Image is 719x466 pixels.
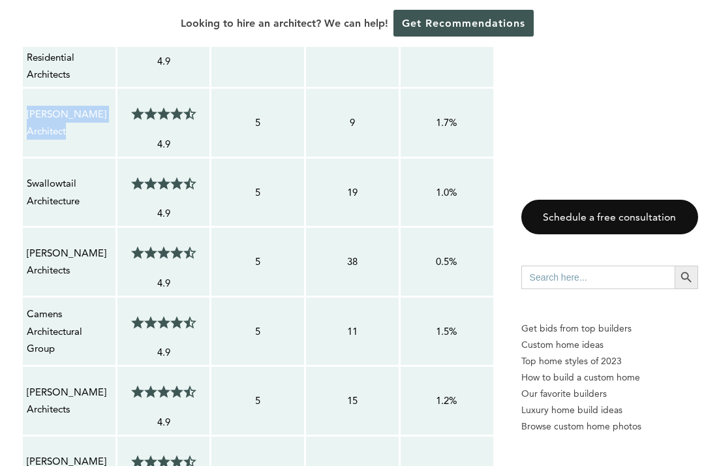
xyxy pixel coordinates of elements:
[310,114,395,131] p: 9
[215,392,300,409] p: 5
[521,369,698,386] a: How to build a custom home
[310,392,395,409] p: 15
[405,253,489,270] p: 0.5%
[521,266,675,289] input: Search here...
[215,184,300,201] p: 5
[310,323,395,340] p: 11
[521,200,698,234] a: Schedule a free consultation
[27,305,112,357] p: Camens Architectural Group
[405,392,489,409] p: 1.2%
[405,114,489,131] p: 1.7%
[121,344,206,361] p: 4.9
[679,270,694,285] svg: Search
[27,384,112,418] p: [PERSON_NAME] Architects
[521,418,698,435] a: Browse custom home photos
[521,402,698,418] a: Luxury home build ideas
[121,275,206,292] p: 4.9
[521,337,698,353] a: Custom home ideas
[521,320,698,337] p: Get bids from top builders
[27,245,112,279] p: [PERSON_NAME] Architects
[215,114,300,131] p: 5
[310,253,395,270] p: 38
[27,175,112,210] p: Swallowtail Architecture
[121,205,206,222] p: 4.9
[215,253,300,270] p: 5
[310,184,395,201] p: 19
[121,414,206,431] p: 4.9
[405,184,489,201] p: 1.0%
[521,353,698,369] a: Top home styles of 2023
[121,53,206,70] p: 4.9
[121,136,206,153] p: 4.9
[27,106,112,140] p: [PERSON_NAME] Architect
[521,386,698,402] a: Our favorite builders
[393,10,534,37] a: Get Recommendations
[405,323,489,340] p: 1.5%
[215,323,300,340] p: 5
